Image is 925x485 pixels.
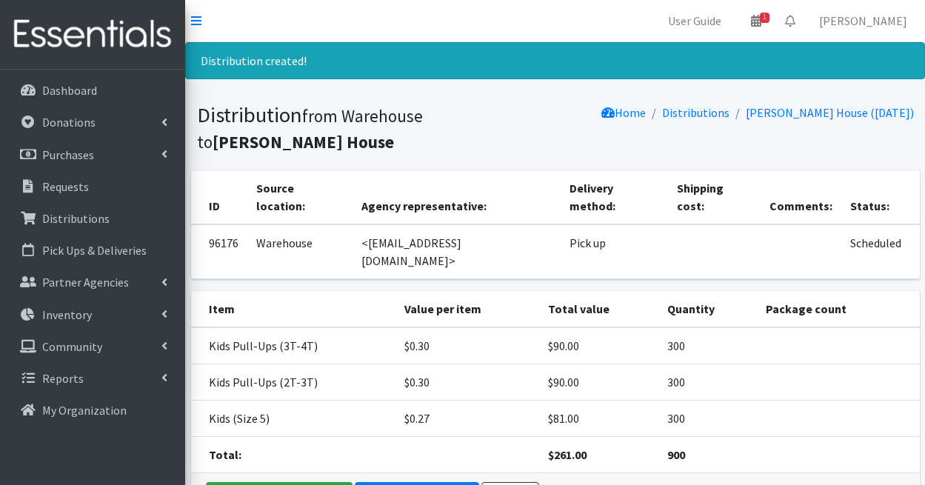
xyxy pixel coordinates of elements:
[191,327,396,364] td: Kids Pull-Ups (3T-4T)
[662,105,729,120] a: Distributions
[658,401,757,437] td: 300
[191,291,396,327] th: Item
[539,291,659,327] th: Total value
[601,105,646,120] a: Home
[213,131,394,153] b: [PERSON_NAME] House
[197,102,550,153] h1: Distribution
[42,147,94,162] p: Purchases
[548,447,587,462] strong: $261.00
[658,291,757,327] th: Quantity
[42,371,84,386] p: Reports
[191,170,247,224] th: ID
[42,83,97,98] p: Dashboard
[191,364,396,401] td: Kids Pull-Ups (2T-3T)
[6,76,179,105] a: Dashboard
[395,401,538,437] td: $0.27
[395,364,538,401] td: $0.30
[353,170,561,224] th: Agency representative:
[191,224,247,279] td: 96176
[6,140,179,170] a: Purchases
[760,13,769,23] span: 1
[658,327,757,364] td: 300
[841,170,919,224] th: Status:
[42,211,110,226] p: Distributions
[656,6,733,36] a: User Guide
[539,327,659,364] td: $90.00
[761,170,841,224] th: Comments:
[6,204,179,233] a: Distributions
[42,243,147,258] p: Pick Ups & Deliveries
[42,403,127,418] p: My Organization
[185,42,925,79] div: Distribution created!
[841,224,919,279] td: Scheduled
[746,105,914,120] a: [PERSON_NAME] House ([DATE])
[757,291,919,327] th: Package count
[353,224,561,279] td: <[EMAIL_ADDRESS][DOMAIN_NAME]>
[6,10,179,59] img: HumanEssentials
[42,339,102,354] p: Community
[197,105,423,153] small: from Warehouse to
[42,115,96,130] p: Donations
[561,170,669,224] th: Delivery method:
[209,447,241,462] strong: Total:
[658,364,757,401] td: 300
[42,275,129,290] p: Partner Agencies
[561,224,669,279] td: Pick up
[6,332,179,361] a: Community
[247,224,353,279] td: Warehouse
[6,235,179,265] a: Pick Ups & Deliveries
[191,401,396,437] td: Kids (Size 5)
[6,172,179,201] a: Requests
[6,267,179,297] a: Partner Agencies
[395,291,538,327] th: Value per item
[42,179,89,194] p: Requests
[539,364,659,401] td: $90.00
[807,6,919,36] a: [PERSON_NAME]
[6,300,179,330] a: Inventory
[668,170,761,224] th: Shipping cost:
[6,395,179,425] a: My Organization
[539,401,659,437] td: $81.00
[395,327,538,364] td: $0.30
[247,170,353,224] th: Source location:
[667,447,685,462] strong: 900
[6,364,179,393] a: Reports
[739,6,773,36] a: 1
[42,307,92,322] p: Inventory
[6,107,179,137] a: Donations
